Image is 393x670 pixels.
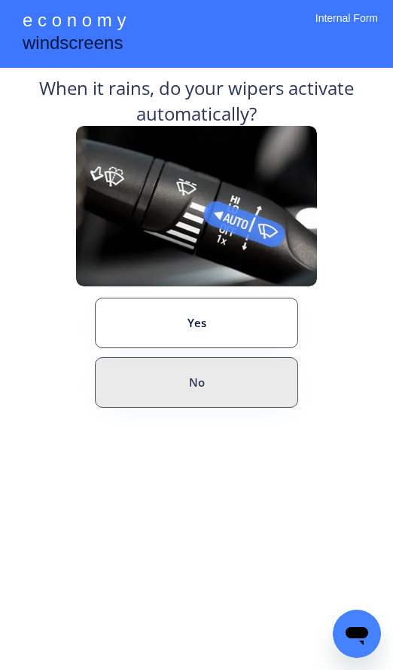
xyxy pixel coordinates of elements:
button: Yes [95,298,298,348]
img: Rain%20Sensor%20Example.png [76,126,317,286]
iframe: Button to launch messaging window [333,610,381,658]
div: e c o n o m y [23,8,126,36]
button: No [95,357,298,408]
div: windscreens [23,30,123,60]
div: When it rains, do your wipers activate automatically? [12,75,381,126]
div: Internal Form [315,11,378,45]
